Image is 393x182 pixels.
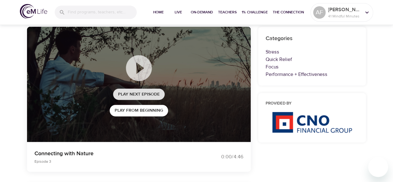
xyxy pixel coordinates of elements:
[34,159,189,164] p: Episode 3
[242,9,268,16] span: 1% Challenge
[266,34,359,43] h6: Categories
[68,6,137,19] input: Find programs, teachers, etc...
[266,56,359,63] p: Quick Relief
[115,107,163,114] span: Play from beginning
[118,91,160,98] span: Play Next Episode
[110,105,168,116] button: Play from beginning
[328,6,361,13] p: [PERSON_NAME]
[328,13,361,19] p: 41 Mindful Minutes
[197,153,243,161] div: 0:00 / 4:46
[266,63,359,71] p: Focus
[34,149,189,158] p: Connecting with Nature
[266,48,359,56] p: Stress
[20,4,47,19] img: logo
[266,71,359,78] p: Performance + Effectiveness
[313,6,326,19] div: AF
[218,9,237,16] span: Teachers
[266,100,359,107] h6: Provided by
[273,9,304,16] span: The Connection
[191,9,213,16] span: On-Demand
[171,9,186,16] span: Live
[151,9,166,16] span: Home
[368,157,388,177] iframe: Button to launch messaging window
[272,112,352,133] img: CNO%20logo.png
[113,89,165,100] button: Play Next Episode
